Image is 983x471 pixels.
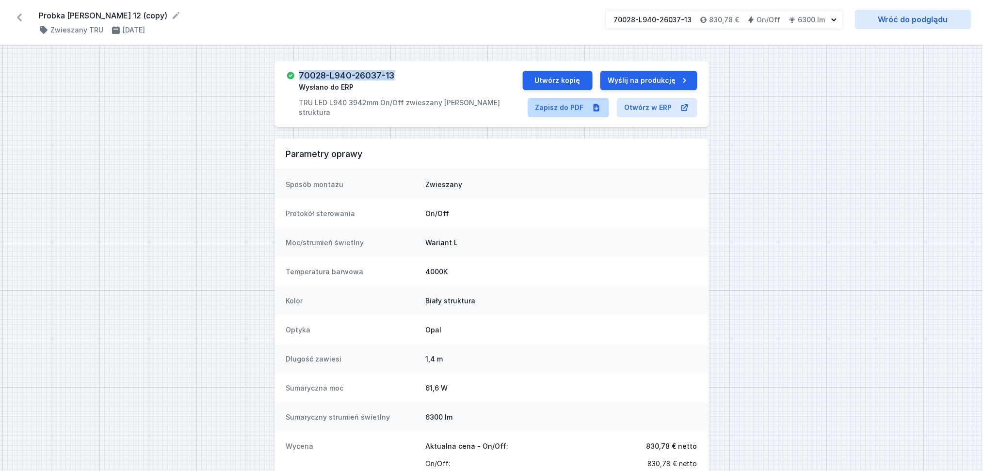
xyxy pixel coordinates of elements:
[426,412,697,422] dd: 6300 lm
[286,209,418,219] dt: Protokół sterowania
[123,25,145,35] h4: [DATE]
[286,267,418,277] dt: Temperatura barwowa
[617,98,697,117] a: Otwórz w ERP
[426,457,451,471] span: On/Off :
[286,296,418,306] dt: Kolor
[648,457,697,471] span: 830,78 € netto
[757,15,781,25] h4: On/Off
[426,267,697,277] dd: 4000K
[426,209,697,219] dd: On/Off
[299,71,395,80] h3: 70028-L940-26037-13
[286,383,418,393] dt: Sumaryczna moc
[171,11,181,20] button: Edytuj nazwę projektu
[39,10,594,21] form: Probka [PERSON_NAME] 12 (copy)
[426,238,697,248] dd: Wariant L
[50,25,103,35] h4: Zwieszany TRU
[426,383,697,393] dd: 61,6 W
[299,98,523,117] p: TRU LED L940 3942mm On/Off zwieszany [PERSON_NAME] struktura
[528,98,609,117] a: Zapisz do PDF
[286,238,418,248] dt: Moc/strumień świetlny
[523,71,593,90] button: Utwórz kopię
[613,15,692,25] div: 70028-L940-26037-13
[286,148,697,160] h3: Parametry oprawy
[426,180,697,189] dd: Zwieszany
[798,15,825,25] h4: 6300 lm
[286,412,418,422] dt: Sumaryczny strumień świetlny
[426,325,697,335] dd: Opal
[709,15,740,25] h4: 830,78 €
[426,354,697,364] dd: 1,4 m
[605,10,843,30] button: 70028-L940-26037-13830,78 €On/Off6300 lm
[426,441,509,451] span: Aktualna cena - On/Off:
[286,180,418,189] dt: Sposób montażu
[286,354,418,364] dt: Długość zawiesi
[646,441,697,451] span: 830,78 € netto
[600,71,697,90] button: Wyślij na produkcję
[855,10,971,29] a: Wróć do podglądu
[299,82,354,92] span: Wysłano do ERP
[426,296,697,306] dd: Biały struktura
[286,325,418,335] dt: Optyka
